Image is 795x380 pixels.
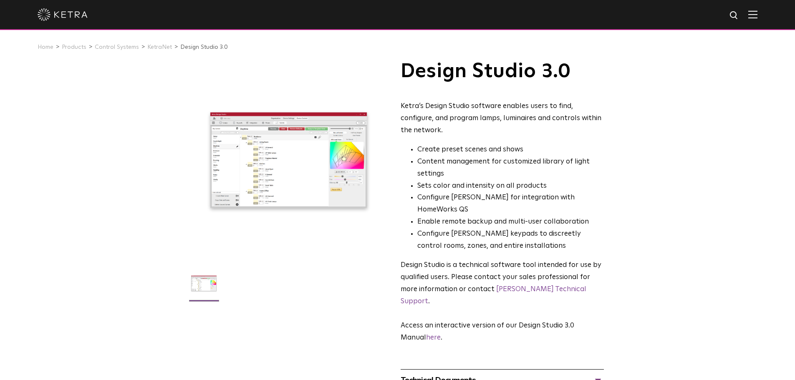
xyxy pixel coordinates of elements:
[38,8,88,21] img: ketra-logo-2019-white
[729,10,739,21] img: search icon
[401,61,604,82] h1: Design Studio 3.0
[748,10,757,18] img: Hamburger%20Nav.svg
[38,44,53,50] a: Home
[188,267,220,306] img: DS-2.0
[62,44,86,50] a: Products
[180,44,228,50] a: Design Studio 3.0
[95,44,139,50] a: Control Systems
[417,228,604,252] li: Configure [PERSON_NAME] keypads to discreetly control rooms, zones, and entire installations
[417,180,604,192] li: Sets color and intensity on all products
[417,144,604,156] li: Create preset scenes and shows
[401,286,586,305] a: [PERSON_NAME] Technical Support
[401,259,604,308] p: Design Studio is a technical software tool intended for use by qualified users. Please contact yo...
[147,44,172,50] a: KetraNet
[401,101,604,137] div: Ketra’s Design Studio software enables users to find, configure, and program lamps, luminaires an...
[417,216,604,228] li: Enable remote backup and multi-user collaboration
[417,156,604,180] li: Content management for customized library of light settings
[401,320,604,344] p: Access an interactive version of our Design Studio 3.0 Manual .
[426,334,441,341] a: here
[417,192,604,216] li: Configure [PERSON_NAME] for integration with HomeWorks QS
